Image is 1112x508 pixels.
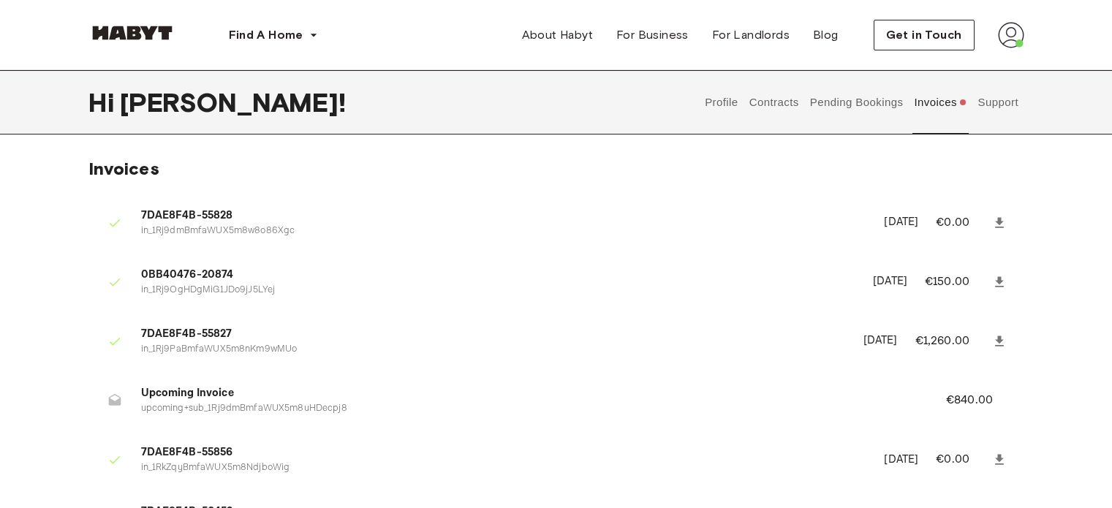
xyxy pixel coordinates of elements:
p: in_1RkZqyBmfaWUX5m8NdjboWig [141,461,867,475]
a: Blog [801,20,850,50]
span: 7DAE8F4B-55856 [141,444,867,461]
span: Blog [813,26,839,44]
button: Invoices [912,70,969,134]
img: Habyt [88,26,176,40]
span: About Habyt [522,26,593,44]
p: [DATE] [884,452,918,469]
img: avatar [998,22,1024,48]
span: Hi [88,87,120,118]
p: €1,260.00 [915,333,989,350]
p: €0.00 [936,214,988,232]
a: For Landlords [700,20,801,50]
p: in_1Rj9PaBmfaWUX5m8nKm9wMUo [141,343,846,357]
p: €840.00 [946,392,1013,409]
span: Get in Touch [886,26,962,44]
button: Find A Home [217,20,330,50]
button: Support [976,70,1021,134]
span: Find A Home [229,26,303,44]
p: [DATE] [863,333,898,349]
a: About Habyt [510,20,605,50]
p: [DATE] [884,214,918,231]
span: For Business [616,26,689,44]
span: 7DAE8F4B-55828 [141,208,867,224]
button: Pending Bookings [808,70,905,134]
span: Invoices [88,158,159,179]
span: 7DAE8F4B-55827 [141,326,846,343]
span: [PERSON_NAME] ! [120,87,346,118]
button: Contracts [747,70,801,134]
a: For Business [605,20,700,50]
p: [DATE] [873,273,907,290]
span: For Landlords [712,26,790,44]
p: in_1Rj9OgHDgMiG1JDo9jJ5LYej [141,284,856,297]
p: upcoming+sub_1Rj9dmBmfaWUX5m8uHDecpj8 [141,402,911,416]
span: Upcoming Invoice [141,385,911,402]
p: €150.00 [925,273,989,291]
p: €0.00 [936,451,988,469]
p: in_1Rj9dmBmfaWUX5m8w8o86Xgc [141,224,867,238]
button: Profile [703,70,741,134]
button: Get in Touch [874,20,975,50]
span: 0BB40476-20874 [141,267,856,284]
div: user profile tabs [700,70,1024,134]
